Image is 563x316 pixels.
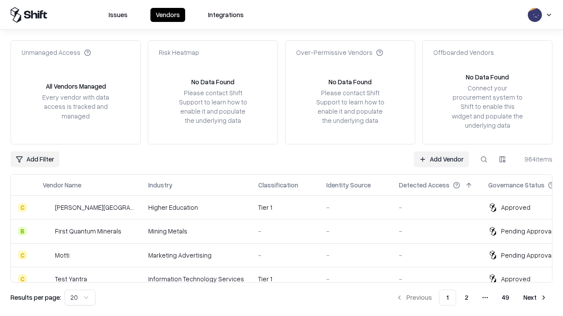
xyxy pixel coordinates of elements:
[399,180,450,190] div: Detected Access
[55,251,69,260] div: Motti
[18,203,27,212] div: C
[43,274,51,283] img: Test Yantra
[176,88,249,126] div: Please contact Shift Support to learn how to enable it and populate the underlying data
[55,203,134,212] div: [PERSON_NAME][GEOGRAPHIC_DATA]
[43,180,81,190] div: Vendor Name
[501,226,553,236] div: Pending Approval
[433,48,494,57] div: Offboarded Vendors
[326,180,371,190] div: Identity Source
[501,203,530,212] div: Approved
[495,290,516,305] button: 49
[326,203,385,212] div: -
[258,226,312,236] div: -
[258,203,312,212] div: Tier 1
[258,180,298,190] div: Classification
[148,203,244,212] div: Higher Education
[399,274,474,284] div: -
[39,93,112,120] div: Every vendor with data access is tracked and managed
[159,48,199,57] div: Risk Heatmap
[46,82,106,91] div: All Vendors Managed
[329,77,372,86] div: No Data Found
[103,8,133,22] button: Issues
[466,72,509,82] div: No Data Found
[501,251,553,260] div: Pending Approval
[22,48,91,57] div: Unmanaged Access
[501,274,530,284] div: Approved
[148,226,244,236] div: Mining Metals
[55,226,121,236] div: First Quantum Minerals
[326,226,385,236] div: -
[148,251,244,260] div: Marketing Advertising
[18,274,27,283] div: C
[148,274,244,284] div: Information Technology Services
[18,251,27,259] div: C
[399,226,474,236] div: -
[399,251,474,260] div: -
[326,274,385,284] div: -
[150,8,185,22] button: Vendors
[488,180,545,190] div: Governance Status
[18,227,27,236] div: B
[391,290,552,305] nav: pagination
[439,290,456,305] button: 1
[55,274,87,284] div: Test Yantra
[11,293,61,302] p: Results per page:
[451,83,524,130] div: Connect your procurement system to Shift to enable this widget and populate the underlying data
[458,290,475,305] button: 2
[11,151,59,167] button: Add Filter
[258,251,312,260] div: -
[296,48,383,57] div: Over-Permissive Vendors
[314,88,387,126] div: Please contact Shift Support to learn how to enable it and populate the underlying data
[399,203,474,212] div: -
[43,227,51,236] img: First Quantum Minerals
[518,290,552,305] button: Next
[148,180,172,190] div: Industry
[43,251,51,259] img: Motti
[203,8,249,22] button: Integrations
[414,151,469,167] a: Add Vendor
[326,251,385,260] div: -
[258,274,312,284] div: Tier 1
[191,77,234,86] div: No Data Found
[517,154,552,164] div: 964 items
[43,203,51,212] img: Reichman University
